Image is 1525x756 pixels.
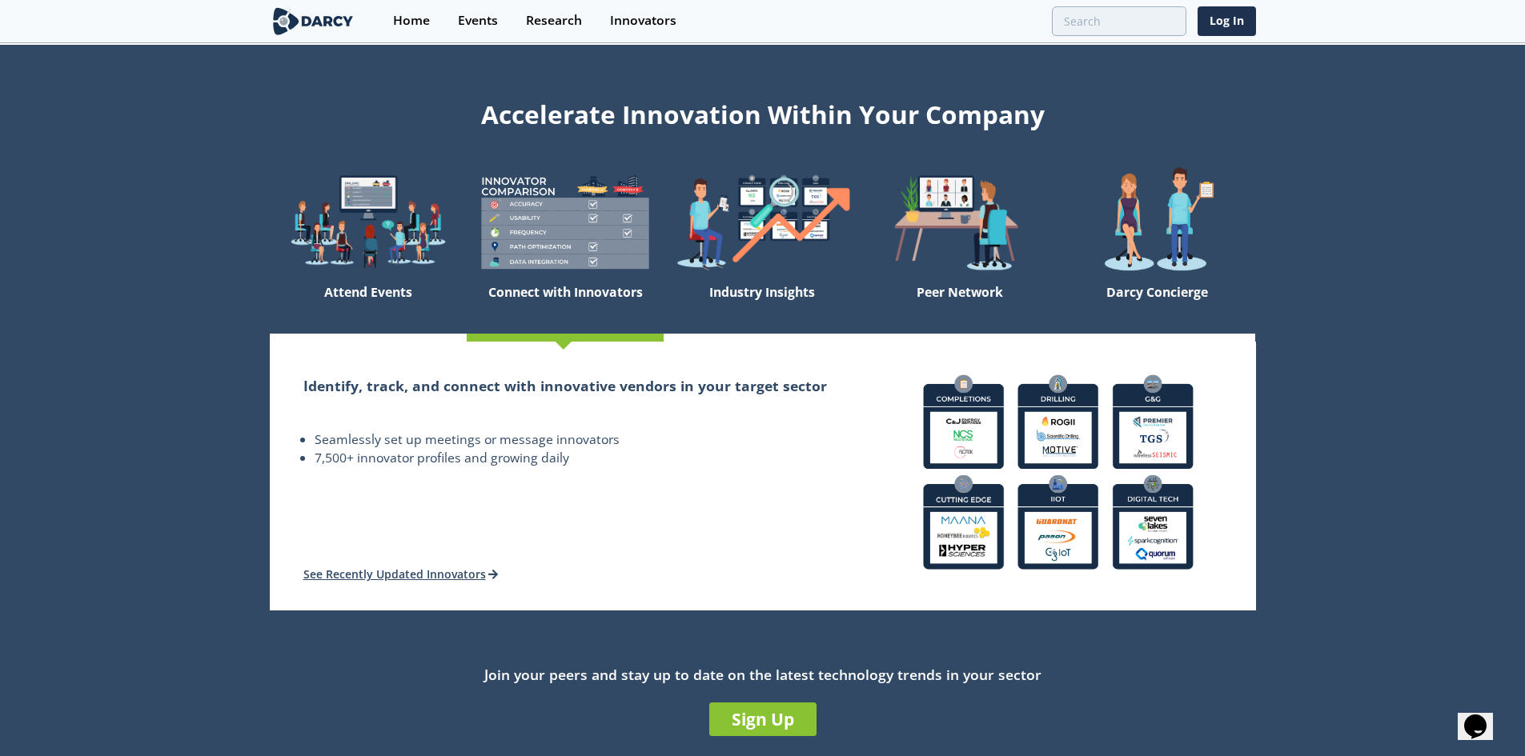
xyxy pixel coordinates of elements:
div: Accelerate Innovation Within Your Company [270,90,1256,133]
img: welcome-attend-b816887fc24c32c29d1763c6e0ddb6e6.png [861,166,1058,278]
a: Log In [1198,6,1256,36]
div: Industry Insights [664,278,861,334]
div: Innovators [610,14,676,27]
div: Peer Network [861,278,1058,334]
div: Research [526,14,582,27]
div: Attend Events [270,278,467,334]
img: welcome-compare-1b687586299da8f117b7ac84fd957760.png [467,166,664,278]
li: Seamlessly set up meetings or message innovators [315,430,828,450]
div: Darcy Concierge [1058,278,1255,334]
div: Connect with Innovators [467,278,664,334]
img: welcome-concierge-wide-20dccca83e9cbdbb601deee24fb8df72.png [1058,166,1255,278]
h2: Identify, track, and connect with innovative vendors in your target sector [303,375,828,396]
img: welcome-explore-560578ff38cea7c86bcfe544b5e45342.png [270,166,467,278]
a: See Recently Updated Innovators [303,566,499,582]
li: 7,500+ innovator profiles and growing daily [315,449,828,468]
a: Sign Up [709,702,817,736]
input: Advanced Search [1052,6,1186,36]
div: Events [458,14,498,27]
img: welcome-find-a12191a34a96034fcac36f4ff4d37733.png [664,166,861,278]
img: logo-wide.svg [270,7,357,35]
img: connect-with-innovators-bd83fc158da14f96834d5193b73f77c6.png [910,362,1206,582]
iframe: chat widget [1458,692,1509,740]
div: Home [393,14,430,27]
